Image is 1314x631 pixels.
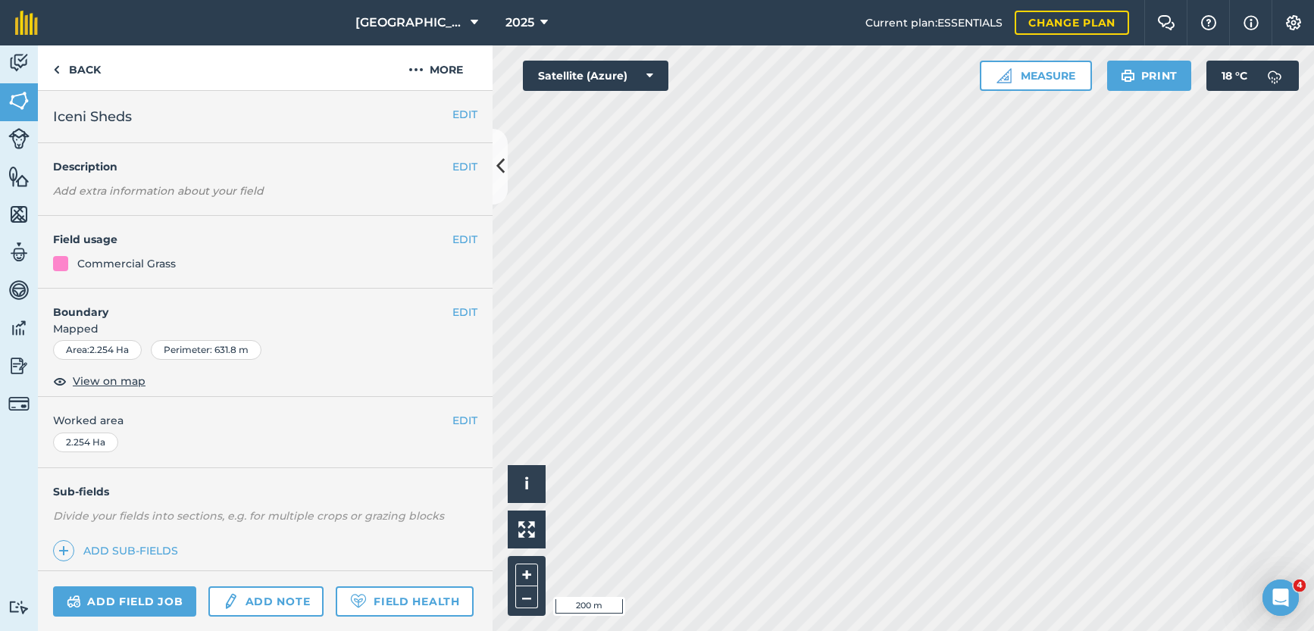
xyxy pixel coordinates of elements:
div: Perimeter : 631.8 m [151,340,261,360]
img: svg+xml;base64,PHN2ZyB4bWxucz0iaHR0cDovL3d3dy53My5vcmcvMjAwMC9zdmciIHdpZHRoPSI1NiIgaGVpZ2h0PSI2MC... [8,89,30,112]
img: svg+xml;base64,PD94bWwgdmVyc2lvbj0iMS4wIiBlbmNvZGluZz0idXRmLTgiPz4KPCEtLSBHZW5lcmF0b3I6IEFkb2JlIE... [8,393,30,414]
button: Satellite (Azure) [523,61,668,91]
img: svg+xml;base64,PHN2ZyB4bWxucz0iaHR0cDovL3d3dy53My5vcmcvMjAwMC9zdmciIHdpZHRoPSIxOSIgaGVpZ2h0PSIyNC... [1121,67,1135,85]
img: svg+xml;base64,PD94bWwgdmVyc2lvbj0iMS4wIiBlbmNvZGluZz0idXRmLTgiPz4KPCEtLSBHZW5lcmF0b3I6IEFkb2JlIE... [67,592,81,611]
span: Current plan : ESSENTIALS [865,14,1003,31]
img: svg+xml;base64,PD94bWwgdmVyc2lvbj0iMS4wIiBlbmNvZGluZz0idXRmLTgiPz4KPCEtLSBHZW5lcmF0b3I6IEFkb2JlIE... [8,317,30,339]
img: Four arrows, one pointing top left, one top right, one bottom right and the last bottom left [518,521,535,538]
span: Iceni Sheds [53,106,132,127]
h4: Sub-fields [38,483,493,500]
button: EDIT [452,412,477,429]
span: Mapped [38,320,493,337]
img: Two speech bubbles overlapping with the left bubble in the forefront [1157,15,1175,30]
img: svg+xml;base64,PHN2ZyB4bWxucz0iaHR0cDovL3d3dy53My5vcmcvMjAwMC9zdmciIHdpZHRoPSIyMCIgaGVpZ2h0PSIyNC... [408,61,424,79]
div: 2.254 Ha [53,433,118,452]
img: A question mark icon [1200,15,1218,30]
img: svg+xml;base64,PD94bWwgdmVyc2lvbj0iMS4wIiBlbmNvZGluZz0idXRmLTgiPz4KPCEtLSBHZW5lcmF0b3I6IEFkb2JlIE... [8,241,30,264]
em: Divide your fields into sections, e.g. for multiple crops or grazing blocks [53,509,444,523]
h4: Description [53,158,477,175]
button: EDIT [452,231,477,248]
button: – [515,586,538,608]
span: 4 [1294,579,1306,592]
span: Worked area [53,412,477,429]
a: Add sub-fields [53,540,184,561]
img: svg+xml;base64,PHN2ZyB4bWxucz0iaHR0cDovL3d3dy53My5vcmcvMjAwMC9zdmciIHdpZHRoPSI1NiIgaGVpZ2h0PSI2MC... [8,165,30,188]
h4: Boundary [38,289,452,320]
button: EDIT [452,106,477,123]
img: svg+xml;base64,PHN2ZyB4bWxucz0iaHR0cDovL3d3dy53My5vcmcvMjAwMC9zdmciIHdpZHRoPSIxOCIgaGVpZ2h0PSIyNC... [53,372,67,390]
img: svg+xml;base64,PHN2ZyB4bWxucz0iaHR0cDovL3d3dy53My5vcmcvMjAwMC9zdmciIHdpZHRoPSIxNCIgaGVpZ2h0PSIyNC... [58,542,69,560]
button: + [515,564,538,586]
img: svg+xml;base64,PD94bWwgdmVyc2lvbj0iMS4wIiBlbmNvZGluZz0idXRmLTgiPz4KPCEtLSBHZW5lcmF0b3I6IEFkb2JlIE... [8,355,30,377]
img: svg+xml;base64,PD94bWwgdmVyc2lvbj0iMS4wIiBlbmNvZGluZz0idXRmLTgiPz4KPCEtLSBHZW5lcmF0b3I6IEFkb2JlIE... [8,279,30,301]
img: svg+xml;base64,PD94bWwgdmVyc2lvbj0iMS4wIiBlbmNvZGluZz0idXRmLTgiPz4KPCEtLSBHZW5lcmF0b3I6IEFkb2JlIE... [8,128,30,149]
button: More [379,45,493,90]
a: Back [38,45,116,90]
img: svg+xml;base64,PHN2ZyB4bWxucz0iaHR0cDovL3d3dy53My5vcmcvMjAwMC9zdmciIHdpZHRoPSI1NiIgaGVpZ2h0PSI2MC... [8,203,30,226]
a: Add note [208,586,324,617]
button: Print [1107,61,1192,91]
span: [GEOGRAPHIC_DATA] [355,14,465,32]
img: svg+xml;base64,PD94bWwgdmVyc2lvbj0iMS4wIiBlbmNvZGluZz0idXRmLTgiPz4KPCEtLSBHZW5lcmF0b3I6IEFkb2JlIE... [1259,61,1290,91]
div: Area : 2.254 Ha [53,340,142,360]
button: 18 °C [1206,61,1299,91]
em: Add extra information about your field [53,184,264,198]
button: Measure [980,61,1092,91]
img: svg+xml;base64,PD94bWwgdmVyc2lvbj0iMS4wIiBlbmNvZGluZz0idXRmLTgiPz4KPCEtLSBHZW5lcmF0b3I6IEFkb2JlIE... [222,592,239,611]
button: EDIT [452,158,477,175]
a: Add field job [53,586,196,617]
span: View on map [73,373,145,389]
img: fieldmargin Logo [15,11,38,35]
div: Commercial Grass [77,255,176,272]
img: svg+xml;base64,PHN2ZyB4bWxucz0iaHR0cDovL3d3dy53My5vcmcvMjAwMC9zdmciIHdpZHRoPSIxNyIgaGVpZ2h0PSIxNy... [1244,14,1259,32]
img: A cog icon [1284,15,1303,30]
span: i [524,474,529,493]
img: svg+xml;base64,PD94bWwgdmVyc2lvbj0iMS4wIiBlbmNvZGluZz0idXRmLTgiPz4KPCEtLSBHZW5lcmF0b3I6IEFkb2JlIE... [8,600,30,614]
button: EDIT [452,304,477,320]
h4: Field usage [53,231,452,248]
button: i [508,465,546,503]
a: Field Health [336,586,473,617]
span: 18 ° C [1222,61,1247,91]
img: svg+xml;base64,PHN2ZyB4bWxucz0iaHR0cDovL3d3dy53My5vcmcvMjAwMC9zdmciIHdpZHRoPSI5IiBoZWlnaHQ9IjI0Ii... [53,61,60,79]
img: svg+xml;base64,PD94bWwgdmVyc2lvbj0iMS4wIiBlbmNvZGluZz0idXRmLTgiPz4KPCEtLSBHZW5lcmF0b3I6IEFkb2JlIE... [8,52,30,74]
img: Ruler icon [996,68,1012,83]
a: Change plan [1015,11,1129,35]
span: 2025 [505,14,534,32]
button: View on map [53,372,145,390]
iframe: Intercom live chat [1262,579,1299,616]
